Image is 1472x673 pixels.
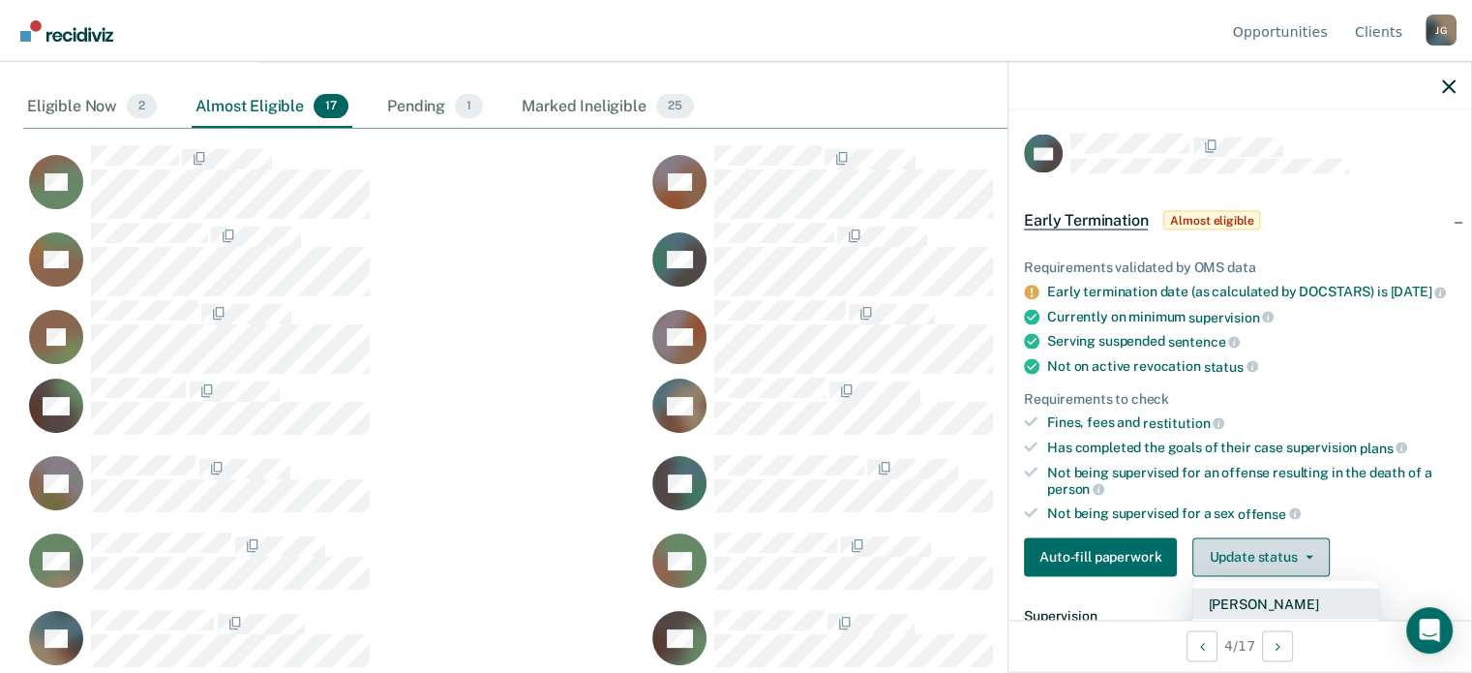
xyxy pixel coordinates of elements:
button: Mark Ineligible [1192,619,1379,650]
div: Early TerminationAlmost eligible [1008,190,1471,252]
button: [PERSON_NAME] [1192,588,1379,619]
span: 1 [455,94,483,119]
div: Open Intercom Messenger [1406,607,1453,654]
span: 25 [656,94,694,119]
div: Fines, fees and [1047,414,1456,432]
span: status [1204,358,1258,374]
button: Auto-fill paperwork [1024,537,1177,576]
div: Early termination date (as calculated by DOCSTARS) is [DATE] [1047,284,1456,301]
div: CaseloadOpportunityCell-237736 [23,222,646,299]
div: CaseloadOpportunityCell-234205 [646,144,1270,222]
div: Serving suspended [1047,333,1456,351]
span: 17 [314,94,348,119]
div: CaseloadOpportunityCell-285996 [646,377,1270,454]
span: restitution [1143,415,1224,431]
div: Currently on minimum [1047,308,1456,325]
dt: Supervision [1024,607,1456,624]
div: J G [1426,15,1457,46]
span: 2 [127,94,157,119]
button: Previous Opportunity [1187,630,1217,661]
div: Eligible Now [23,86,161,129]
div: Requirements validated by OMS data [1024,260,1456,276]
span: sentence [1168,334,1241,350]
div: CaseloadOpportunityCell-265979 [646,222,1270,299]
div: Not on active revocation [1047,357,1456,375]
img: Recidiviz [20,20,113,42]
div: CaseloadOpportunityCell-244046 [23,532,646,609]
div: Has completed the goals of their case supervision [1047,439,1456,456]
div: Not being supervised for an offense resulting in the death of a [1047,464,1456,497]
div: Requirements to check [1024,390,1456,407]
button: Next Opportunity [1262,630,1293,661]
div: 4 / 17 [1008,620,1471,671]
span: offense [1238,505,1301,521]
div: Almost Eligible [192,86,352,129]
div: CaseloadOpportunityCell-265233 [646,454,1270,532]
span: supervision [1188,309,1274,324]
div: Dropdown Menu [1192,580,1379,658]
div: Not being supervised for a sex [1047,505,1456,522]
div: CaseloadOpportunityCell-286781 [646,299,1270,377]
button: Update status [1192,537,1329,576]
div: Pending [383,86,487,129]
span: plans [1360,440,1407,455]
div: CaseloadOpportunityCell-259599 [23,454,646,532]
div: Marked Ineligible [518,86,697,129]
button: Profile dropdown button [1426,15,1457,46]
div: CaseloadOpportunityCell-236233 [23,377,646,454]
a: Navigate to form link [1024,537,1185,576]
span: Early Termination [1024,211,1148,230]
span: Almost eligible [1163,211,1260,230]
span: person [1047,481,1104,497]
div: CaseloadOpportunityCell-288290 [646,532,1270,609]
div: CaseloadOpportunityCell-207045 [23,144,646,222]
div: CaseloadOpportunityCell-287224 [23,299,646,377]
